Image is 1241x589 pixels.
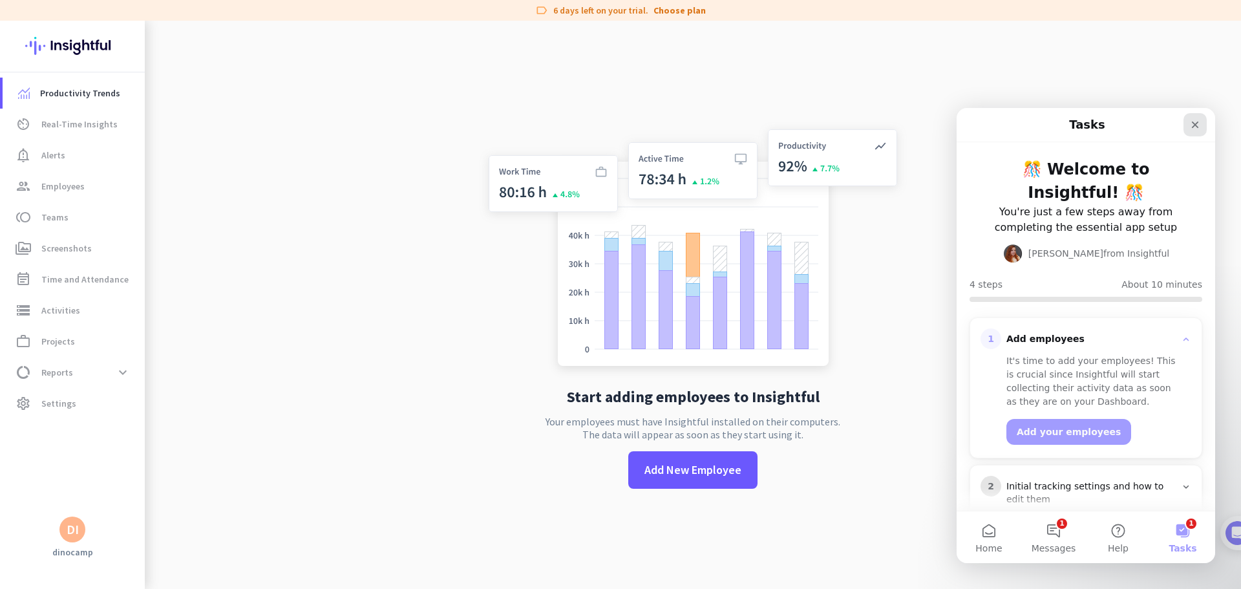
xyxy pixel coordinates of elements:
span: Productivity Trends [40,85,120,101]
h2: Start adding employees to Insightful [567,389,820,405]
span: Add New Employee [644,462,741,478]
i: data_usage [16,365,31,380]
i: notification_important [16,147,31,163]
a: groupEmployees [3,171,145,202]
span: Alerts [41,147,65,163]
a: tollTeams [3,202,145,233]
a: perm_mediaScreenshots [3,233,145,264]
img: no-search-results [479,122,907,379]
div: DI [67,523,79,536]
i: settings [16,396,31,411]
span: Teams [41,209,69,225]
i: av_timer [16,116,31,132]
a: Choose plan [653,4,706,17]
p: Your employees must have Insightful installed on their computers. The data will appear as soon as... [546,415,840,441]
a: av_timerReal-Time Insights [3,109,145,140]
span: Settings [41,396,76,411]
span: Real-Time Insights [41,116,118,132]
img: Insightful logo [25,21,120,71]
i: event_note [16,272,31,287]
span: Activities [41,303,80,318]
iframe: Intercom live chat [957,108,1215,563]
a: settingsSettings [3,388,145,419]
a: storageActivities [3,295,145,326]
span: Employees [41,178,85,194]
a: data_usageReportsexpand_more [3,357,145,388]
a: work_outlineProjects [3,326,145,357]
i: label [535,4,548,17]
i: toll [16,209,31,225]
i: storage [16,303,31,318]
span: Time and Attendance [41,272,129,287]
span: Screenshots [41,241,92,256]
button: Add New Employee [628,451,758,489]
i: work_outline [16,334,31,349]
span: Projects [41,334,75,349]
i: perm_media [16,241,31,256]
a: menu-itemProductivity Trends [3,78,145,109]
img: menu-item [18,87,30,99]
i: group [16,178,31,194]
span: Reports [41,365,73,380]
a: notification_importantAlerts [3,140,145,171]
button: expand_more [111,361,134,384]
a: event_noteTime and Attendance [3,264,145,295]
